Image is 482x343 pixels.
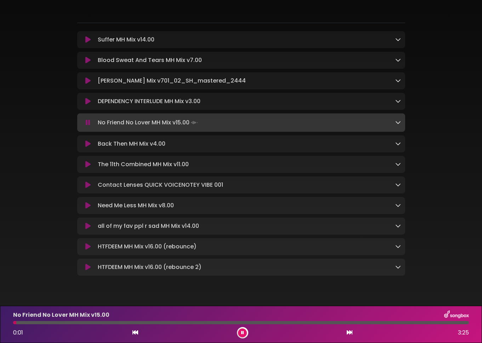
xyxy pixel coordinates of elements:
[98,222,199,230] p: all of my fav ppl r sad MH Mix v14.00
[98,263,202,271] p: HTFDEEM MH Mix v16.00 (rebounce 2)
[98,97,200,106] p: DEPENDENCY INTERLUDE MH Mix v3.00
[98,201,174,210] p: Need Me Less MH Mix v8.00
[98,77,246,85] p: [PERSON_NAME] Mix v701_02_SH_mastered_2444
[98,160,189,169] p: The 11th Combined MH Mix v11.00
[98,35,154,44] p: Suffer MH Mix v14.00
[189,118,199,128] img: waveform4.gif
[98,242,197,251] p: HTFDEEM MH Mix v16.00 (rebounce)
[98,118,199,128] p: No Friend No Lover MH Mix v15.00
[98,56,202,64] p: Blood Sweat And Tears MH Mix v7.00
[98,140,165,148] p: Back Then MH Mix v4.00
[98,181,223,189] p: Contact Lenses QUICK VOICENOTEY VIBE 001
